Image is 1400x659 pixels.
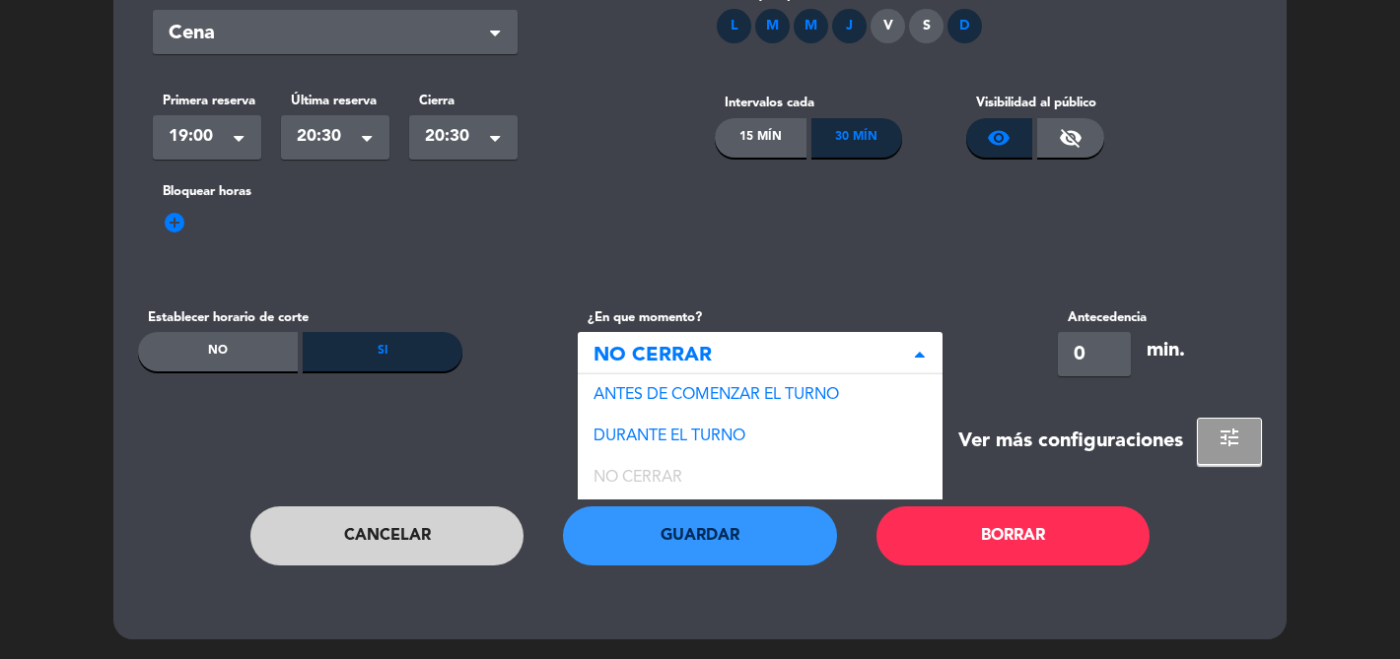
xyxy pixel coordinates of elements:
span: visibility_off [1059,126,1083,150]
label: Intervalos cada [715,93,966,113]
span: 20:30 [425,123,486,151]
div: min. [1147,335,1185,367]
span: add_circle [163,211,186,234]
label: Establecer horario de corte [138,307,462,328]
div: V [871,9,905,43]
div: 15 Mín [715,118,806,158]
label: Antecedencia [1058,307,1147,328]
span: tune [1218,426,1241,449]
button: tune [1197,418,1262,465]
span: visibility [987,126,1011,150]
div: 30 Mín [811,118,903,158]
button: Guardar [563,506,837,565]
div: J [832,9,867,43]
label: ¿En que momento? [578,307,943,328]
label: Última reserva [281,91,389,111]
div: No [138,332,298,371]
label: Primera reserva [153,91,261,111]
span: 20:30 [297,123,358,151]
span: ANTES DE COMENZAR EL TURNO [594,387,839,403]
span: NO CERRAR [594,340,911,372]
div: Ver más configuraciones [958,426,1183,458]
div: S [909,9,944,43]
div: D [947,9,982,43]
div: Si [303,332,462,371]
div: L [717,9,751,43]
button: Cancelar [250,506,525,565]
label: Visibilidad al público [966,93,1248,113]
span: DURANTE EL TURNO [594,428,745,444]
label: Cierra [409,91,518,111]
label: Bloquear horas [153,181,1247,202]
input: 0 [1058,332,1131,376]
span: Cena [169,18,486,50]
button: Borrar [876,506,1151,565]
div: M [755,9,790,43]
div: M [794,9,828,43]
span: NO CERRAR [594,470,682,486]
span: 19:00 [169,123,230,151]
